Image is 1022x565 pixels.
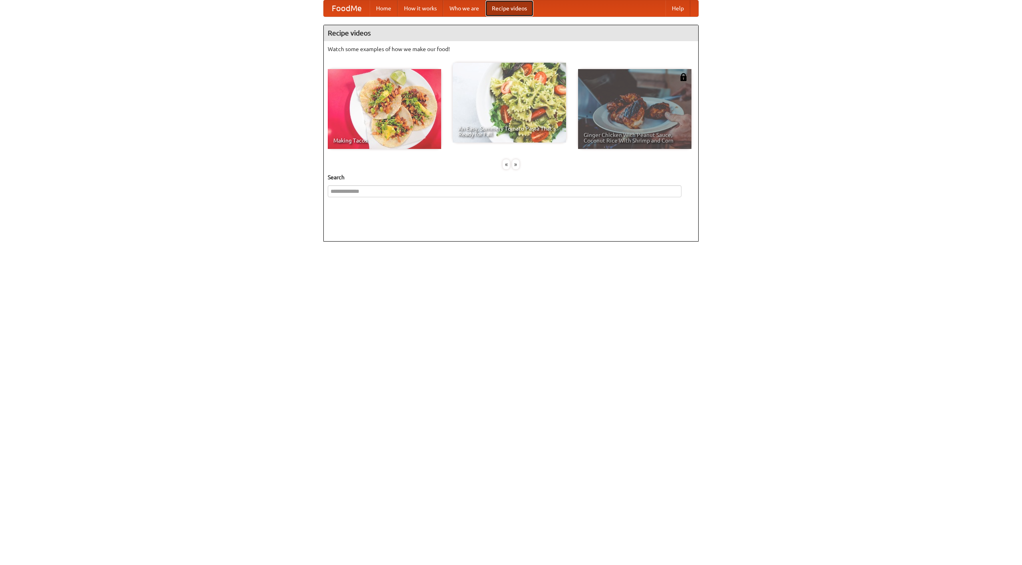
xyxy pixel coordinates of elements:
a: Recipe videos [485,0,533,16]
h4: Recipe videos [324,25,698,41]
span: Making Tacos [333,138,436,143]
div: « [503,159,510,169]
a: Making Tacos [328,69,441,149]
p: Watch some examples of how we make our food! [328,45,694,53]
span: An Easy, Summery Tomato Pasta That's Ready for Fall [458,126,561,137]
div: » [512,159,519,169]
a: Home [370,0,398,16]
a: Who we are [443,0,485,16]
a: An Easy, Summery Tomato Pasta That's Ready for Fall [453,63,566,143]
a: Help [665,0,690,16]
h5: Search [328,173,694,181]
a: How it works [398,0,443,16]
a: FoodMe [324,0,370,16]
img: 483408.png [679,73,687,81]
